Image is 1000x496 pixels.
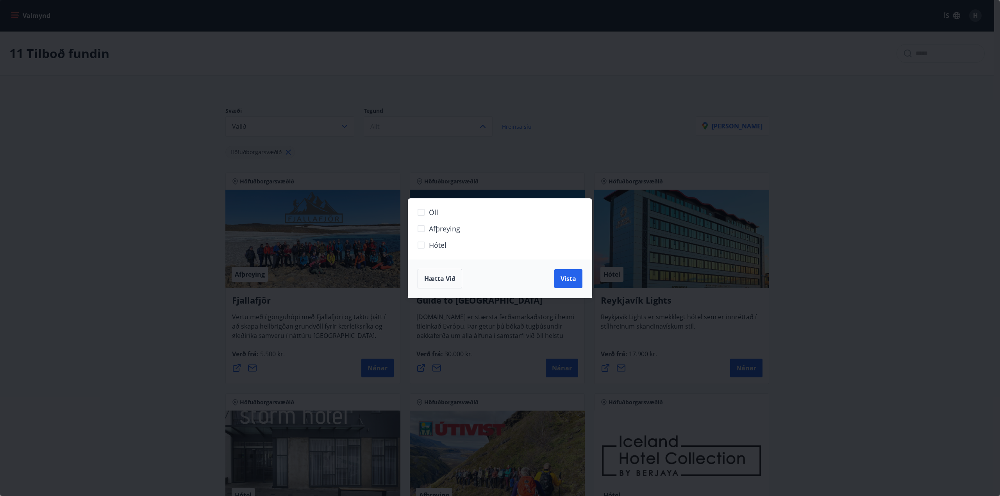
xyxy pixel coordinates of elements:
span: Öll [429,207,438,217]
span: Hótel [429,240,446,250]
button: Vista [554,269,582,288]
span: Vista [561,274,576,283]
button: Hætta við [418,269,462,288]
span: Hætta við [424,274,455,283]
span: Afþreying [429,224,460,234]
